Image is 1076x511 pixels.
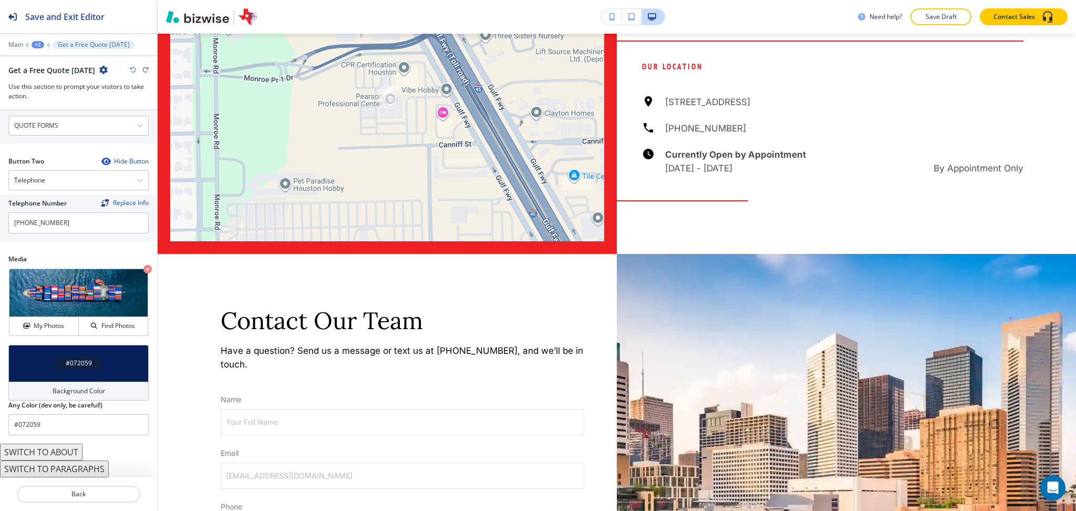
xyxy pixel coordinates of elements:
[166,11,229,23] img: Bizwise Logo
[642,60,1023,73] p: Our Location
[665,95,750,109] h6: [STREET_ADDRESS]
[8,199,67,208] h2: Telephone Number
[221,344,584,371] p: Have a question? Send us a message or text us at [PHONE_NUMBER], and we’ll be in touch.
[642,95,750,109] a: [STREET_ADDRESS]
[79,317,148,335] button: Find Photos
[8,157,44,166] h2: Button Two
[8,82,149,101] h3: Use this section to prompt your visitors to take action.
[101,199,109,207] img: Replace
[8,212,149,233] input: Ex. 561-222-1111
[101,321,135,331] h4: Find Photos
[9,317,79,335] button: My Photos
[14,176,45,185] h4: Telephone
[8,254,149,264] h2: Media
[1040,475,1065,500] div: Open Intercom Messenger
[8,401,102,410] h2: Any Color (dev only, be careful!)
[32,41,44,48] button: +2
[8,268,149,336] div: My PhotosFind Photos
[870,12,902,22] h3: Need help?
[994,12,1035,22] p: Contact Sales
[58,41,130,48] p: Get a Free Quote [DATE]
[8,41,23,48] button: Main
[221,448,584,458] p: Email
[66,359,92,368] h4: #072059
[911,8,971,25] button: Save Draft
[8,65,95,76] h2: Get a Free Quote [DATE]
[17,486,140,503] button: Back
[8,345,149,401] button: #072059Background Color
[9,117,137,135] input: Manual Input
[53,386,105,396] h4: Background Color
[25,11,105,23] h2: Save and Exit Editor
[239,8,257,25] img: Your Logo
[101,157,149,166] button: Hide Button
[221,306,584,334] p: Contact Our Team
[53,40,135,49] button: Get a Free Quote [DATE]
[642,121,746,135] a: [PHONE_NUMBER]
[18,489,139,499] p: Back
[924,12,958,22] p: Save Draft
[221,394,584,405] p: Name
[101,199,149,207] div: Replace Info
[665,161,732,175] h6: [DATE] - [DATE]
[34,321,64,331] h4: My Photos
[665,148,1023,161] h6: Currently Open by Appointment
[101,199,149,207] button: ReplaceReplace Info
[980,8,1068,25] button: Contact Sales
[101,199,149,208] span: Find and replace this information across Bizwise
[934,161,1023,175] h6: By Appointment Only
[665,121,746,135] h6: [PHONE_NUMBER]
